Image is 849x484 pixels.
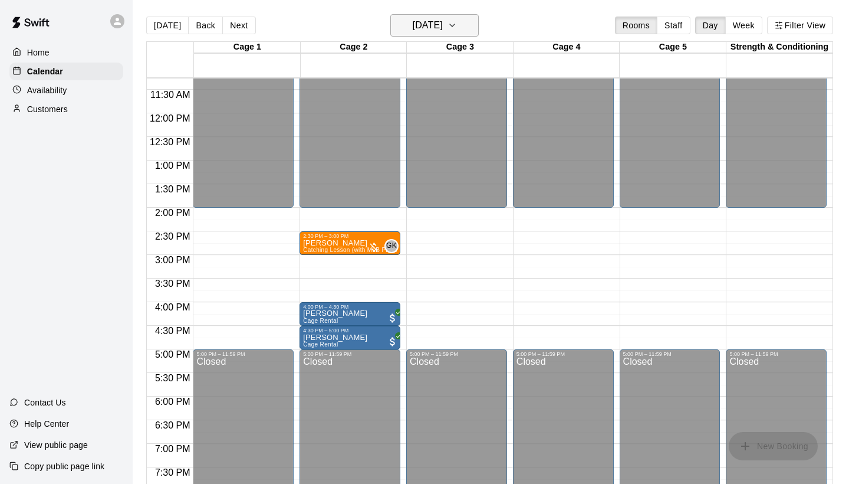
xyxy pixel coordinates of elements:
span: GK [386,240,397,252]
span: All customers have paid [387,336,399,348]
span: 2:30 PM [152,231,193,241]
button: Staff [657,17,690,34]
p: Help Center [24,418,69,430]
div: 4:30 PM – 5:00 PM [303,328,351,333]
span: Catching Lesson (with MLB Player) [303,247,402,253]
span: 6:00 PM [152,397,193,407]
span: Grant Knipp [389,239,399,253]
div: Cage 5 [620,42,726,53]
button: [DATE] [390,14,479,37]
h6: [DATE] [413,17,443,34]
button: Filter View [767,17,833,34]
button: Next [222,17,255,34]
span: 3:30 PM [152,279,193,289]
div: Cage 3 [407,42,514,53]
p: Home [27,47,50,58]
span: 3:00 PM [152,255,193,265]
div: Grant Knipp [384,239,399,253]
div: 5:00 PM – 11:59 PM [623,351,674,357]
span: 1:00 PM [152,161,193,171]
div: 5:00 PM – 11:59 PM [516,351,568,357]
span: 12:30 PM [147,137,193,147]
div: 4:00 PM – 4:30 PM: Whitney Delgado [300,302,400,326]
a: Availability [9,81,123,99]
p: Availability [27,84,67,96]
p: Copy public page link [24,460,104,472]
div: 4:30 PM – 5:00 PM: Whitney Delgado [300,326,400,349]
span: 7:30 PM [152,467,193,478]
span: You don't have the permission to add bookings [729,440,818,450]
p: Calendar [27,66,63,77]
span: 5:00 PM [152,349,193,359]
div: 2:30 PM – 3:00 PM: Lucas Rosas [300,231,400,255]
a: Home [9,44,123,61]
div: 4:00 PM – 4:30 PM [303,304,351,310]
span: 2:00 PM [152,208,193,218]
span: All customers have paid [387,312,399,324]
span: 1:30 PM [152,184,193,194]
p: View public page [24,439,88,451]
div: Cage 1 [194,42,301,53]
span: 7:00 PM [152,444,193,454]
button: Week [725,17,762,34]
span: Cage Rental [303,341,338,348]
div: Cage 4 [514,42,620,53]
div: Cage 2 [301,42,407,53]
div: 5:00 PM – 11:59 PM [303,351,354,357]
div: Strength & Conditioning [726,42,833,53]
div: 5:00 PM – 11:59 PM [410,351,461,357]
div: 2:30 PM – 3:00 PM [303,233,351,239]
button: Rooms [615,17,657,34]
span: 11:30 AM [147,90,193,100]
button: Day [695,17,726,34]
span: 12:00 PM [147,113,193,123]
span: Cage Rental [303,318,338,324]
span: 5:30 PM [152,373,193,383]
a: Customers [9,100,123,118]
button: Back [188,17,223,34]
div: 5:00 PM – 11:59 PM [729,351,781,357]
div: 5:00 PM – 11:59 PM [196,351,248,357]
a: Calendar [9,63,123,80]
button: [DATE] [146,17,189,34]
p: Customers [27,103,68,115]
span: 6:30 PM [152,420,193,430]
span: 4:30 PM [152,326,193,336]
p: Contact Us [24,397,66,408]
span: 4:00 PM [152,302,193,312]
